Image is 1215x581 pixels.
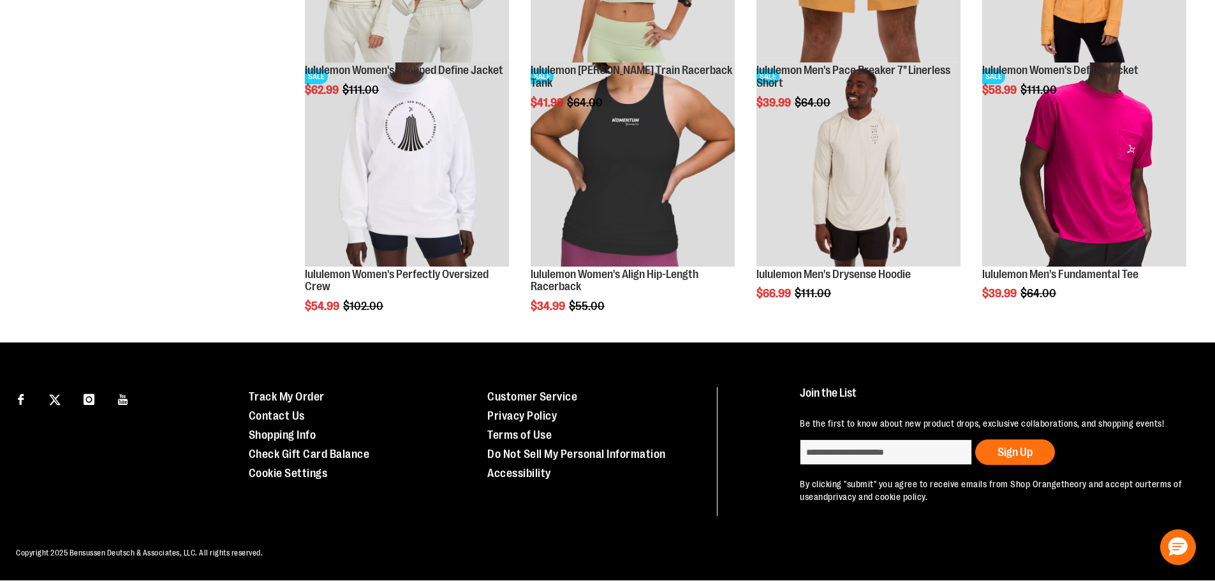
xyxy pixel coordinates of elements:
a: lululemon Men's Drysense Hoodie [756,268,911,281]
a: Shopping Info [249,429,316,441]
a: Visit our Instagram page [78,387,100,409]
a: Cookie Settings [249,467,328,480]
h4: Join the List [800,387,1186,411]
a: lululemon Women's Perfectly Oversized Crew [305,268,489,293]
a: Visit our Facebook page [10,387,32,409]
span: $111.00 [342,84,381,96]
a: lululemon Women's Cropped Define Jacket [305,64,503,77]
span: $39.99 [756,96,793,109]
a: lululemon Women's Align Hip-Length Racerback [531,268,698,293]
span: $66.99 [756,287,793,300]
img: Twitter [49,394,61,406]
img: Product image for lululemon Women's Perfectly Oversized Crew [305,63,509,267]
span: $34.99 [531,300,567,313]
span: $58.99 [982,84,1019,96]
a: Track My Order [249,390,325,403]
a: Contact Us [249,409,305,422]
a: Terms of Use [487,429,552,441]
div: product [524,56,741,345]
a: lululemon [PERSON_NAME] Train Racerback Tank [531,64,732,89]
a: privacy and cookie policy. [828,492,927,502]
a: Do Not Sell My Personal Information [487,448,666,460]
a: lululemon Men's Fundamental Tee [982,268,1138,281]
div: product [750,56,967,333]
span: $111.00 [795,287,833,300]
span: $102.00 [343,300,385,313]
p: By clicking "submit" you agree to receive emails from Shop Orangetheory and accept our and [800,478,1186,503]
a: Product image for lululemon Women's Perfectly Oversized CrewSALE [305,63,509,268]
span: $64.00 [567,96,605,109]
a: Product image for lululemon Mens Drysense Hoodie BoneSALE [756,63,961,268]
a: Accessibility [487,467,551,480]
span: $62.99 [305,84,341,96]
div: product [976,56,1193,333]
button: Hello, have a question? Let’s chat. [1160,529,1196,565]
span: Sign Up [998,446,1033,459]
img: Product image for lululemon Women's Align Hip-Length Racerback [531,63,735,267]
a: OTF lululemon Mens The Fundamental T Wild BerrySALE [982,63,1186,268]
span: $64.00 [1020,287,1058,300]
a: Check Gift Card Balance [249,448,370,460]
img: Product image for lululemon Mens Drysense Hoodie Bone [756,63,961,267]
span: $55.00 [569,300,607,313]
a: Visit our Youtube page [112,387,135,409]
a: Privacy Policy [487,409,557,422]
input: enter email [800,439,972,465]
a: lululemon Women's Define Jacket [982,64,1138,77]
span: $111.00 [1020,84,1059,96]
span: $54.99 [305,300,341,313]
a: Customer Service [487,390,577,403]
span: $64.00 [795,96,832,109]
span: Copyright 2025 Bensussen Deutsch & Associates, LLC. All rights reserved. [16,548,263,557]
span: $41.99 [531,96,565,109]
div: product [298,56,515,345]
a: lululemon Men's Pace Breaker 7" Linerless Short [756,64,950,89]
button: Sign Up [975,439,1055,465]
span: $39.99 [982,287,1019,300]
a: Visit our X page [44,387,66,409]
img: OTF lululemon Mens The Fundamental T Wild Berry [982,63,1186,267]
a: Product image for lululemon Women's Align Hip-Length RacerbackSALE [531,63,735,268]
p: Be the first to know about new product drops, exclusive collaborations, and shopping events! [800,417,1186,430]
